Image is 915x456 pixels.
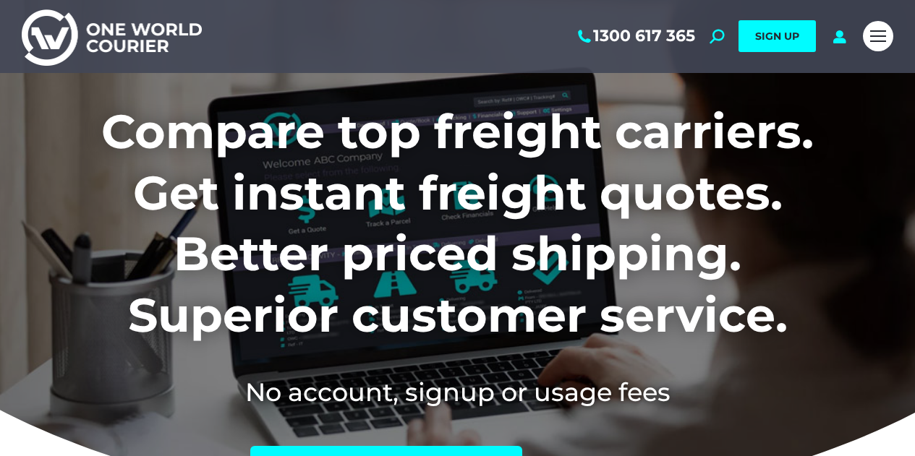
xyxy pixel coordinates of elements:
a: 1300 617 365 [575,27,695,46]
a: SIGN UP [739,20,816,52]
img: One World Courier [22,7,202,66]
span: SIGN UP [755,30,799,43]
a: Mobile menu icon [863,21,893,51]
h1: Compare top freight carriers. Get instant freight quotes. Better priced shipping. Superior custom... [22,101,893,345]
h2: No account, signup or usage fees [22,374,893,410]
